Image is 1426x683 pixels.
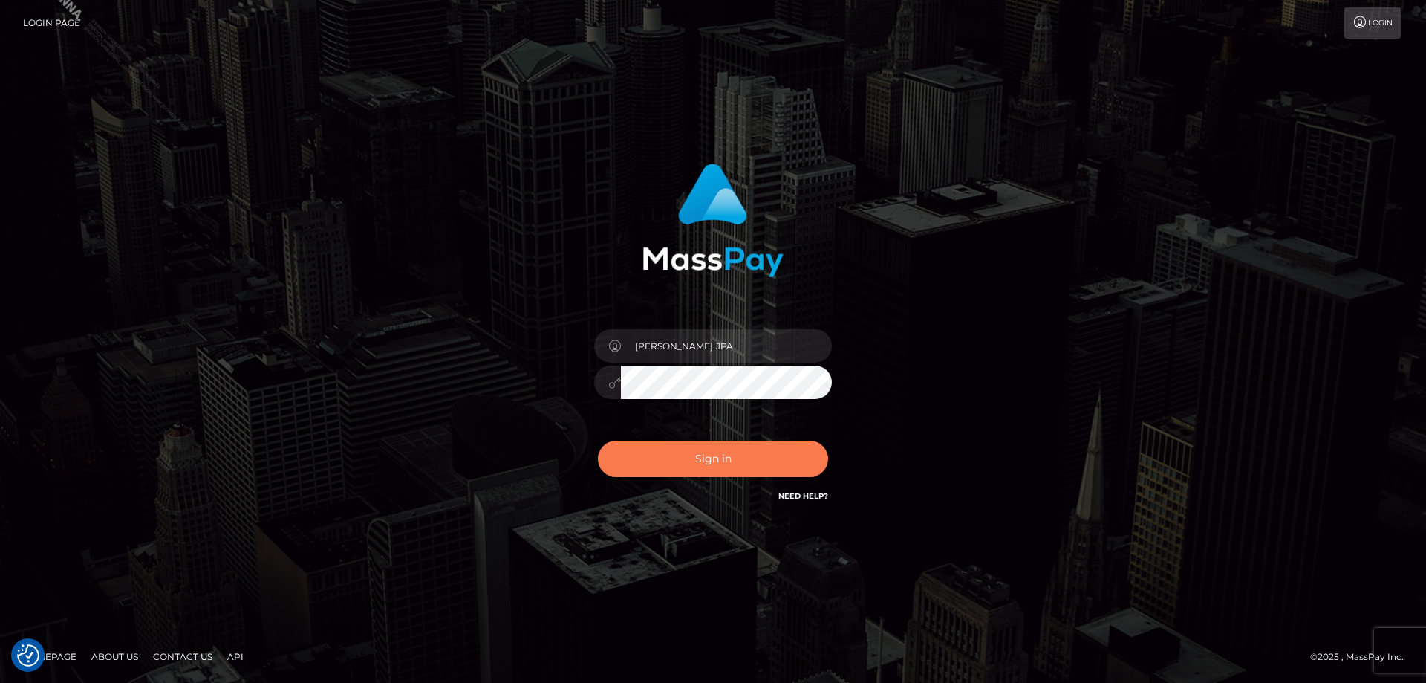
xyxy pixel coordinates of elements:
a: Need Help? [778,491,828,501]
button: Sign in [598,441,828,477]
div: © 2025 , MassPay Inc. [1310,649,1415,665]
a: Homepage [16,645,82,668]
img: Revisit consent button [17,644,39,667]
a: Login [1344,7,1401,39]
a: API [221,645,250,668]
input: Username... [621,329,832,363]
a: About Us [85,645,144,668]
button: Consent Preferences [17,644,39,667]
a: Contact Us [147,645,218,668]
img: MassPay Login [642,164,784,277]
a: Login Page [23,7,80,39]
